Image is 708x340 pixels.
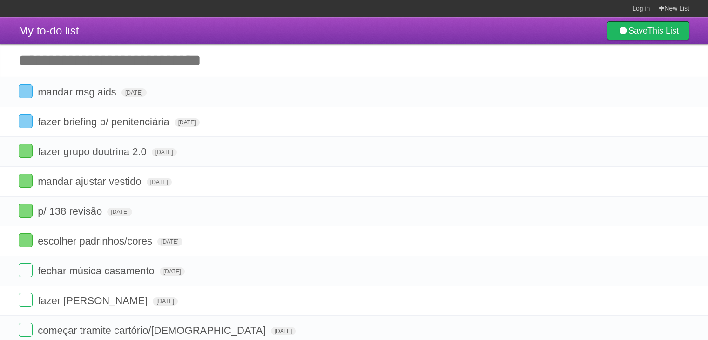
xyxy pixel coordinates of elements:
label: Done [19,84,33,98]
label: Done [19,263,33,277]
span: [DATE] [107,208,132,216]
span: fazer [PERSON_NAME] [38,295,150,306]
label: Done [19,114,33,128]
span: [DATE] [152,148,177,156]
span: [DATE] [160,267,185,276]
b: This List [647,26,679,35]
label: Done [19,204,33,218]
span: [DATE] [153,297,178,306]
span: mandar msg aids [38,86,119,98]
label: Done [19,233,33,247]
label: Done [19,144,33,158]
span: [DATE] [175,118,200,127]
span: fazer grupo doutrina 2.0 [38,146,149,157]
span: fazer briefing p/ penitenciária [38,116,172,128]
label: Done [19,174,33,188]
span: [DATE] [147,178,172,186]
label: Done [19,323,33,337]
span: fechar música casamento [38,265,157,277]
span: [DATE] [157,238,182,246]
span: My to-do list [19,24,79,37]
label: Done [19,293,33,307]
span: escolher padrinhos/cores [38,235,155,247]
span: p/ 138 revisão [38,205,104,217]
span: [DATE] [271,327,296,335]
span: [DATE] [121,88,147,97]
span: mandar ajustar vestido [38,176,144,187]
a: SaveThis List [607,21,689,40]
span: começar tramite cartório/[DEMOGRAPHIC_DATA] [38,325,268,336]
